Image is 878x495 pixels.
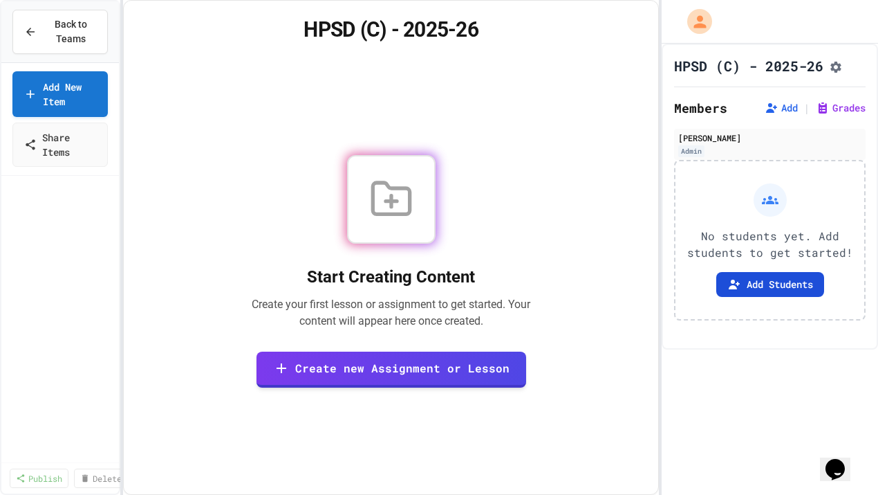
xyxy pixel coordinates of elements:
h1: HPSD (C) - 2025-26 [674,56,823,75]
a: Publish [10,469,68,488]
button: Assignment Settings [829,57,843,74]
button: Add [765,101,798,115]
button: Grades [816,101,866,115]
a: Add New Item [12,71,108,117]
iframe: chat widget [820,440,864,481]
a: Delete [74,469,128,488]
span: Back to Teams [45,17,96,46]
h2: Start Creating Content [236,266,546,288]
p: No students yet. Add students to get started! [686,228,853,261]
h2: Members [674,98,727,118]
div: My Account [673,6,716,37]
h1: HPSD (C) - 2025-26 [140,17,642,42]
p: Create your first lesson or assignment to get started. Your content will appear here once created. [236,296,546,330]
button: Add Students [716,272,824,297]
div: Admin [678,145,704,157]
button: Back to Teams [12,10,108,54]
span: | [803,100,810,116]
div: [PERSON_NAME] [678,132,861,144]
a: Share Items [12,123,108,167]
a: Create new Assignment or Lesson [256,352,526,388]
